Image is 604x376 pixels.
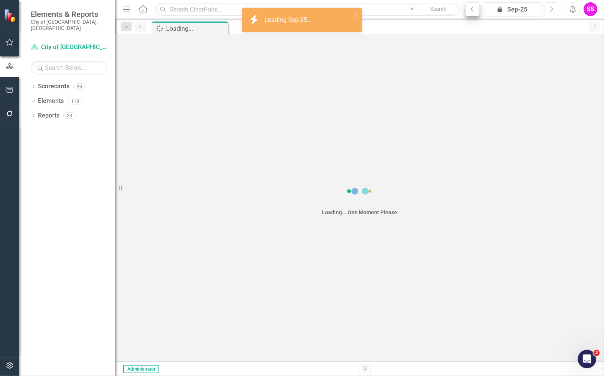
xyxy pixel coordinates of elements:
div: 23 [63,113,76,119]
button: SS [584,2,597,16]
a: Elements [38,97,64,106]
a: City of [GEOGRAPHIC_DATA], [GEOGRAPHIC_DATA] [31,43,107,52]
div: Loading... [166,24,226,33]
div: 118 [68,98,83,104]
span: 2 [594,350,600,356]
iframe: Intercom live chat [578,350,596,368]
div: 23 [73,83,86,90]
a: Scorecards [38,82,69,91]
span: Elements & Reports [31,10,107,19]
span: Administrator [123,365,159,373]
img: ClearPoint Strategy [4,8,17,22]
button: Sep-25 [482,2,542,16]
div: Loading Sep-25... [264,16,314,25]
div: Loading... One Moment Please [322,209,397,216]
a: Reports [38,111,59,120]
div: Sep-25 [485,5,540,14]
span: Search [430,6,447,12]
input: Search ClearPoint... [155,3,460,16]
input: Search Below... [31,61,107,75]
small: City of [GEOGRAPHIC_DATA], [GEOGRAPHIC_DATA] [31,19,107,31]
button: Search [419,4,458,15]
button: close [353,11,359,20]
